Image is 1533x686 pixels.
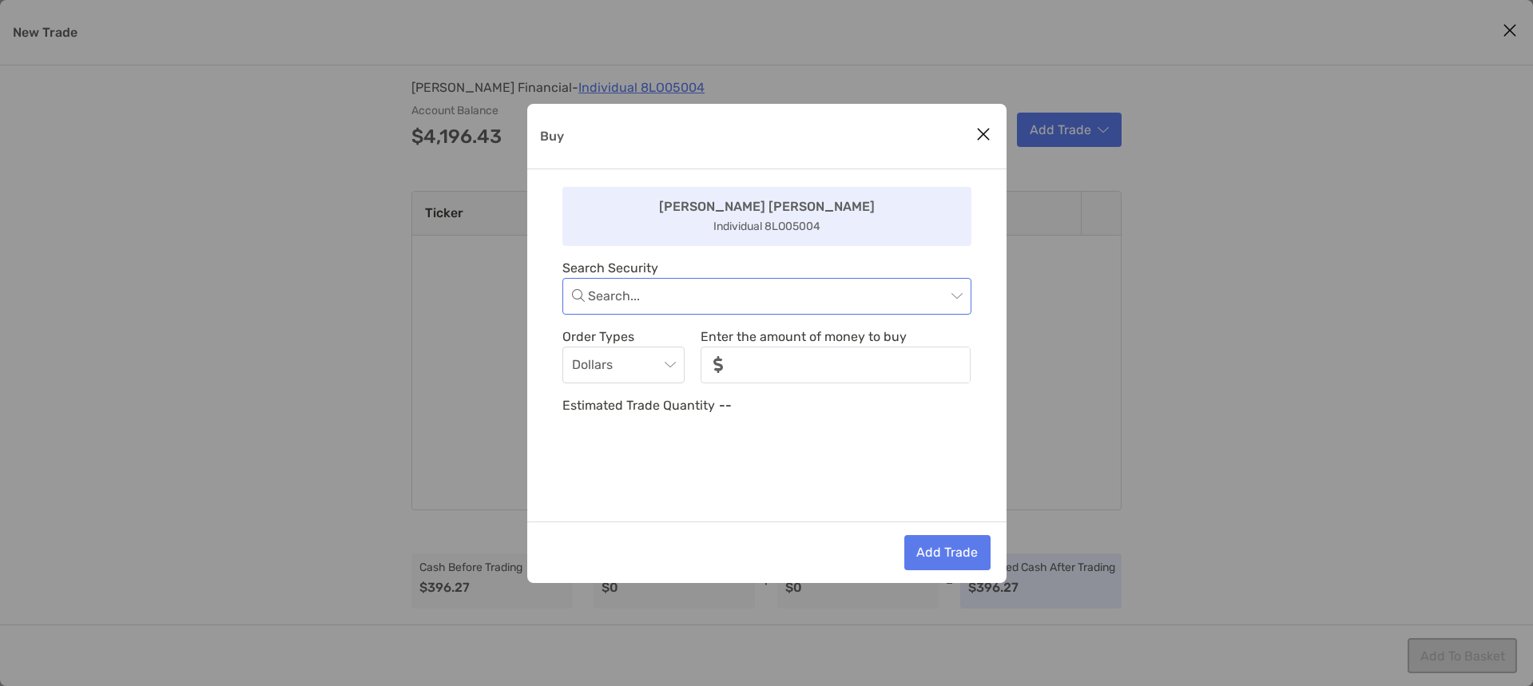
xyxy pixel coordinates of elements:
p: Enter the amount of money to buy [701,327,971,347]
p: -- [719,395,732,415]
p: [PERSON_NAME] [PERSON_NAME] [659,196,875,216]
p: Buy [540,126,564,146]
p: Search Security [562,258,971,278]
div: Buy [527,104,1007,583]
p: Order Types [562,327,685,347]
p: Estimated Trade Quantity [562,395,715,415]
button: Close modal [971,123,995,147]
img: input icon [713,356,724,373]
button: Add Trade [904,535,991,570]
p: Individual 8LO05004 [713,216,820,236]
span: Dollars [572,347,676,383]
